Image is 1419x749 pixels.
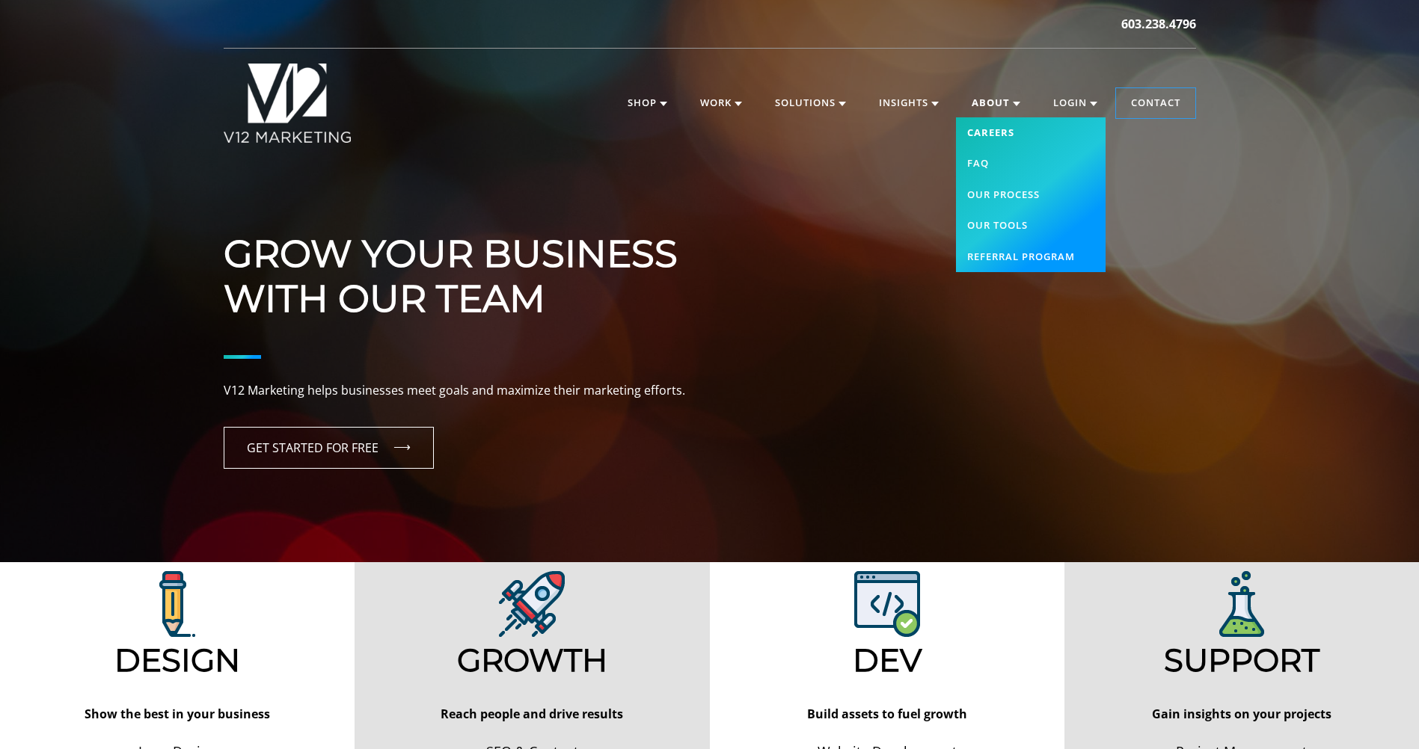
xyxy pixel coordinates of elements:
[716,641,1058,679] h2: Dev
[613,88,682,118] a: Shop
[224,64,352,143] img: V12 MARKETING Logo New Hampshire Marketing Agency
[159,571,195,637] img: V12 Marketing Design Solutions
[716,705,1058,724] p: Build assets to fuel growth
[956,148,1106,179] a: FAQ
[864,88,954,118] a: Insights
[956,210,1106,241] a: Our Tools
[1070,705,1413,724] p: Gain insights on your projects
[956,179,1106,211] a: Our Process
[224,381,1196,401] p: V12 Marketing helps businesses meet goals and maximize their marketing efforts.
[1116,88,1195,118] a: Contact
[361,705,703,724] p: Reach people and drive results
[361,641,703,679] h2: Growth
[1121,15,1196,33] a: 603.238.4796
[685,88,757,118] a: Work
[760,88,861,118] a: Solutions
[1344,677,1419,749] iframe: Chat Widget
[1038,88,1112,118] a: Login
[6,705,349,724] p: Show the best in your business
[224,187,1196,321] h1: Grow Your Business With Our Team
[957,88,1035,118] a: About
[854,571,920,637] img: V12 Marketing Web Development Solutions
[1219,571,1264,637] img: V12 Marketing Support Solutions
[1070,641,1413,679] h2: Support
[956,117,1106,149] a: Careers
[956,241,1106,273] a: Referral Program
[224,427,434,469] a: GET STARTED FOR FREE
[499,571,565,637] img: V12 Marketing Design Solutions
[6,641,349,679] h2: Design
